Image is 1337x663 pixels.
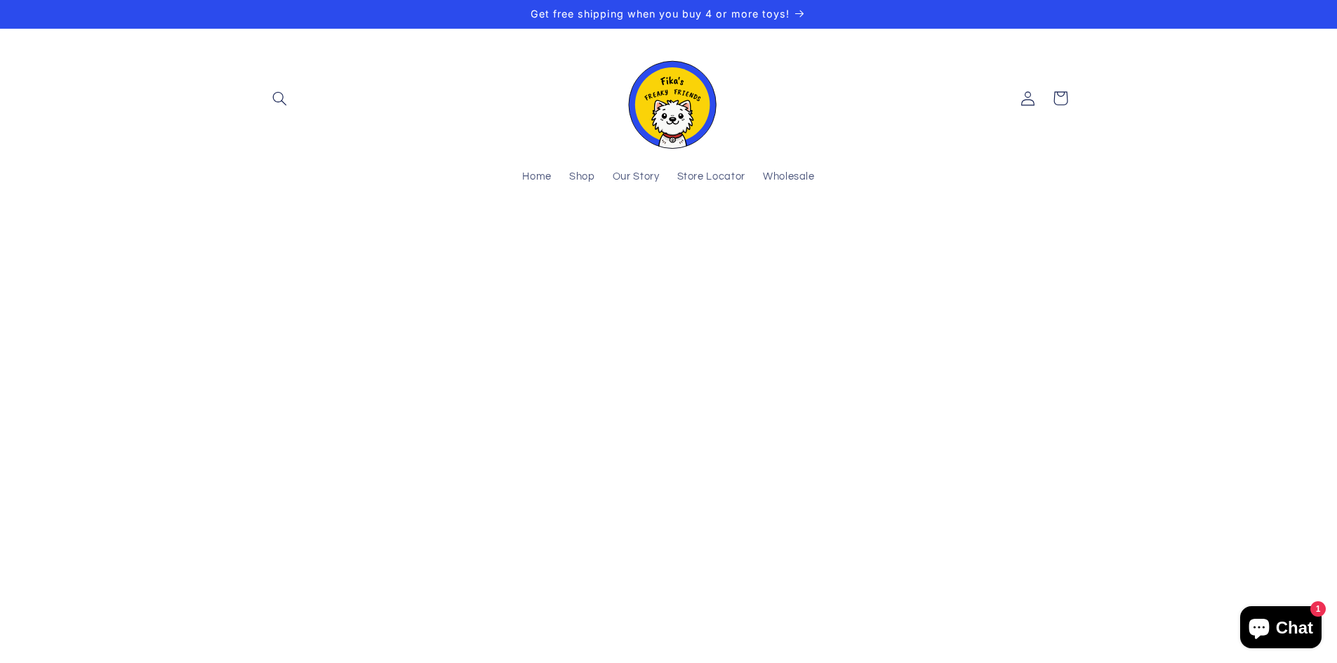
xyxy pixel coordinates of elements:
img: Fika's Freaky Friends [620,48,718,149]
a: Fika's Freaky Friends [614,43,724,154]
span: Store Locator [677,170,745,184]
span: Our Story [613,170,660,184]
a: Home [514,162,561,193]
inbox-online-store-chat: Shopify online store chat [1236,606,1326,652]
span: Get free shipping when you buy 4 or more toys! [531,8,790,20]
a: Store Locator [668,162,754,193]
span: Home [522,170,552,184]
a: Our Story [604,162,668,193]
span: Shop [569,170,595,184]
span: Wholesale [763,170,815,184]
a: Shop [560,162,604,193]
summary: Search [263,82,295,114]
a: Wholesale [754,162,823,193]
